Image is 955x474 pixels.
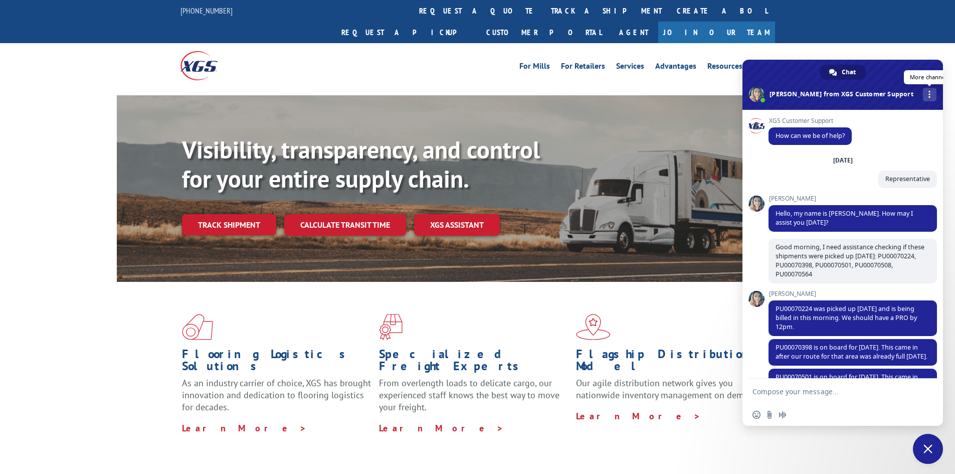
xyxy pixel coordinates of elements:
[833,157,853,164] div: [DATE]
[769,195,937,202] span: [PERSON_NAME]
[334,22,479,43] a: Request a pickup
[182,422,307,434] a: Learn More >
[776,343,927,361] span: PU00070398 is on board for [DATE]. This came in after our route for that area was already full [D...
[616,62,644,73] a: Services
[379,422,504,434] a: Learn More >
[609,22,658,43] a: Agent
[655,62,696,73] a: Advantages
[561,62,605,73] a: For Retailers
[576,314,611,340] img: xgs-icon-flagship-distribution-model-red
[182,214,276,235] a: Track shipment
[707,62,742,73] a: Resources
[913,434,943,464] div: Close chat
[284,214,406,236] a: Calculate transit time
[769,290,937,297] span: [PERSON_NAME]
[776,304,917,331] span: PU00070224 was picked up [DATE] and is being billed in this morning. We should have a PRO by 12pm.
[776,209,913,227] span: Hello, my name is [PERSON_NAME]. How may I assist you [DATE]?
[658,22,775,43] a: Join Our Team
[779,411,787,419] span: Audio message
[379,348,568,377] h1: Specialized Freight Experts
[766,411,774,419] span: Send a file
[842,65,856,80] span: Chat
[776,243,924,278] span: Good morning, I need assistance checking if these shipments were picked up [DATE]: PU00070224, PU...
[923,88,936,101] div: More channels
[479,22,609,43] a: Customer Portal
[576,377,760,401] span: Our agile distribution network gives you nationwide inventory management on demand.
[752,387,911,396] textarea: Compose your message...
[776,373,918,390] span: PU00070501 is on board for [DATE]. This came in after 4pm [DATE].
[752,411,760,419] span: Insert an emoji
[769,117,852,124] span: XGS Customer Support
[885,175,930,183] span: Representative
[182,377,371,413] span: As an industry carrier of choice, XGS has brought innovation and dedication to flooring logistics...
[180,6,233,16] a: [PHONE_NUMBER]
[820,65,866,80] div: Chat
[576,410,701,422] a: Learn More >
[182,134,540,194] b: Visibility, transparency, and control for your entire supply chain.
[379,377,568,422] p: From overlength loads to delicate cargo, our experienced staff knows the best way to move your fr...
[379,314,403,340] img: xgs-icon-focused-on-flooring-red
[776,131,845,140] span: How can we be of help?
[519,62,550,73] a: For Mills
[182,348,371,377] h1: Flooring Logistics Solutions
[576,348,766,377] h1: Flagship Distribution Model
[182,314,213,340] img: xgs-icon-total-supply-chain-intelligence-red
[414,214,500,236] a: XGS ASSISTANT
